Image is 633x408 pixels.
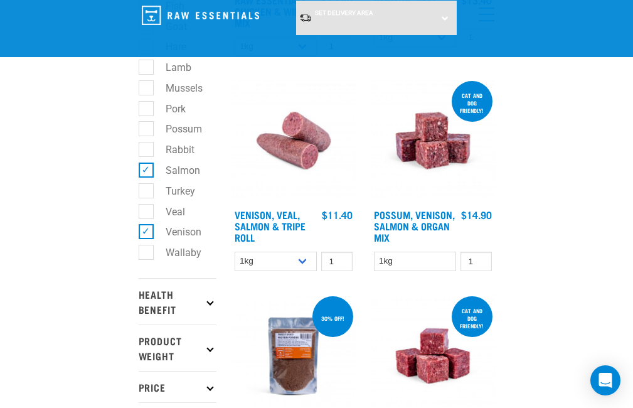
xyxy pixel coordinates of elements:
label: Wallaby [146,245,206,260]
label: Mussels [146,80,208,96]
input: 1 [321,252,353,271]
input: 1 [460,252,492,271]
div: $11.40 [322,209,353,220]
label: Salmon [146,163,205,178]
p: Health Benefit [139,278,216,325]
label: Possum [146,121,207,137]
div: cat and dog friendly! [452,86,492,120]
label: Venison [146,224,206,240]
p: Product Weight [139,325,216,371]
div: Open Intercom Messenger [590,365,620,395]
label: Veal [146,204,190,220]
a: Possum, Venison, Salmon & Organ Mix [374,212,455,240]
label: Rabbit [146,142,199,158]
img: van-moving.png [299,13,312,23]
img: Possum Venison Salmon Organ 1626 [371,78,495,203]
div: $14.90 [461,209,492,220]
div: 30% off! [316,309,350,328]
label: Turkey [146,183,200,199]
a: Venison, Veal, Salmon & Tripe Roll [235,212,306,240]
img: Venison Veal Salmon Tripe 1651 [231,78,356,203]
label: Pork [146,101,191,117]
span: Set Delivery Area [315,9,373,16]
div: Cat and dog friendly! [452,301,492,335]
label: Lamb [146,60,196,75]
p: Price [139,371,216,402]
img: Raw Essentials Logo [142,6,259,25]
